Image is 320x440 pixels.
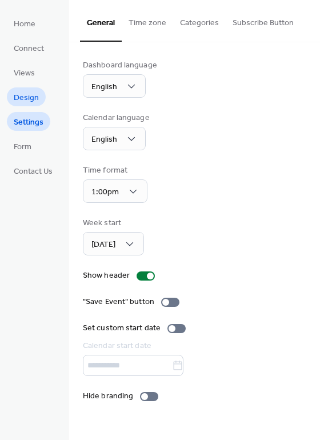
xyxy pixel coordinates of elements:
a: Connect [7,38,51,57]
div: Calendar start date [83,340,303,352]
span: English [91,132,117,147]
a: Contact Us [7,161,59,180]
span: Settings [14,117,43,129]
a: Form [7,137,38,155]
div: Calendar language [83,112,150,124]
span: [DATE] [91,237,115,253]
span: Views [14,67,35,79]
a: Design [7,87,46,106]
span: Form [14,141,31,153]
a: Home [7,14,42,33]
span: English [91,79,117,95]
a: Settings [7,112,50,131]
div: Show header [83,270,130,282]
div: Dashboard language [83,59,157,71]
div: "Save Event" button [83,296,154,308]
span: Design [14,92,39,104]
div: Time format [83,165,145,177]
span: Connect [14,43,44,55]
div: Set custom start date [83,322,161,334]
span: Contact Us [14,166,53,178]
span: 1:00pm [91,185,119,200]
a: Views [7,63,42,82]
div: Hide branding [83,390,133,402]
span: Home [14,18,35,30]
div: Week start [83,217,142,229]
